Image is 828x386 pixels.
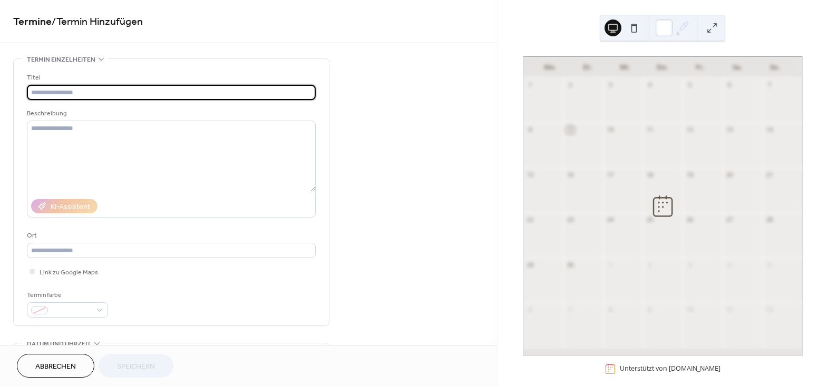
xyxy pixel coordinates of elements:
div: 24 [606,216,614,224]
div: 1 [527,81,534,89]
div: 10 [606,126,614,134]
div: Mo. [532,57,569,78]
div: 3 [686,261,694,269]
span: / Termin Hinzufügen [52,12,143,32]
div: Titel [27,72,314,83]
div: 21 [765,171,773,179]
div: Do. [644,57,681,78]
div: 28 [765,216,773,224]
div: 9 [566,126,574,134]
div: 6 [527,305,534,313]
div: 18 [646,171,654,179]
div: 12 [765,305,773,313]
div: 25 [646,216,654,224]
div: 19 [686,171,694,179]
span: Datum und uhrzeit [27,339,91,350]
div: Mi. [607,57,644,78]
div: 2 [566,81,574,89]
div: 12 [686,126,694,134]
button: Abbrechen [17,354,94,378]
div: 20 [726,171,734,179]
div: 4 [726,261,734,269]
div: 14 [765,126,773,134]
div: 22 [527,216,534,224]
div: 11 [646,126,654,134]
div: 29 [527,261,534,269]
div: Beschreibung [27,108,314,119]
div: 3 [606,81,614,89]
div: Sa. [719,57,756,78]
div: 8 [527,126,534,134]
div: 8 [606,305,614,313]
div: So. [756,57,794,78]
div: 7 [765,81,773,89]
div: Ort [27,230,314,241]
a: Termine [13,12,52,32]
div: 2 [646,261,654,269]
div: 15 [527,171,534,179]
div: 9 [646,305,654,313]
div: Unterstützt von [620,364,720,373]
div: 10 [686,305,694,313]
div: 27 [726,216,734,224]
div: 17 [606,171,614,179]
div: 7 [566,305,574,313]
div: Fr. [681,57,719,78]
div: 23 [566,216,574,224]
div: 30 [566,261,574,269]
div: 16 [566,171,574,179]
div: 11 [726,305,734,313]
span: Termin einzelheiten [27,54,95,65]
div: 6 [726,81,734,89]
div: Terminfarbe [27,290,106,301]
div: 4 [646,81,654,89]
div: Di. [569,57,607,78]
div: 1 [606,261,614,269]
span: Link zu Google Maps [40,267,98,278]
div: 26 [686,216,694,224]
a: [DOMAIN_NAME] [669,364,720,373]
div: 5 [765,261,773,269]
div: 5 [686,81,694,89]
span: Abbrechen [35,361,76,372]
div: 13 [726,126,734,134]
